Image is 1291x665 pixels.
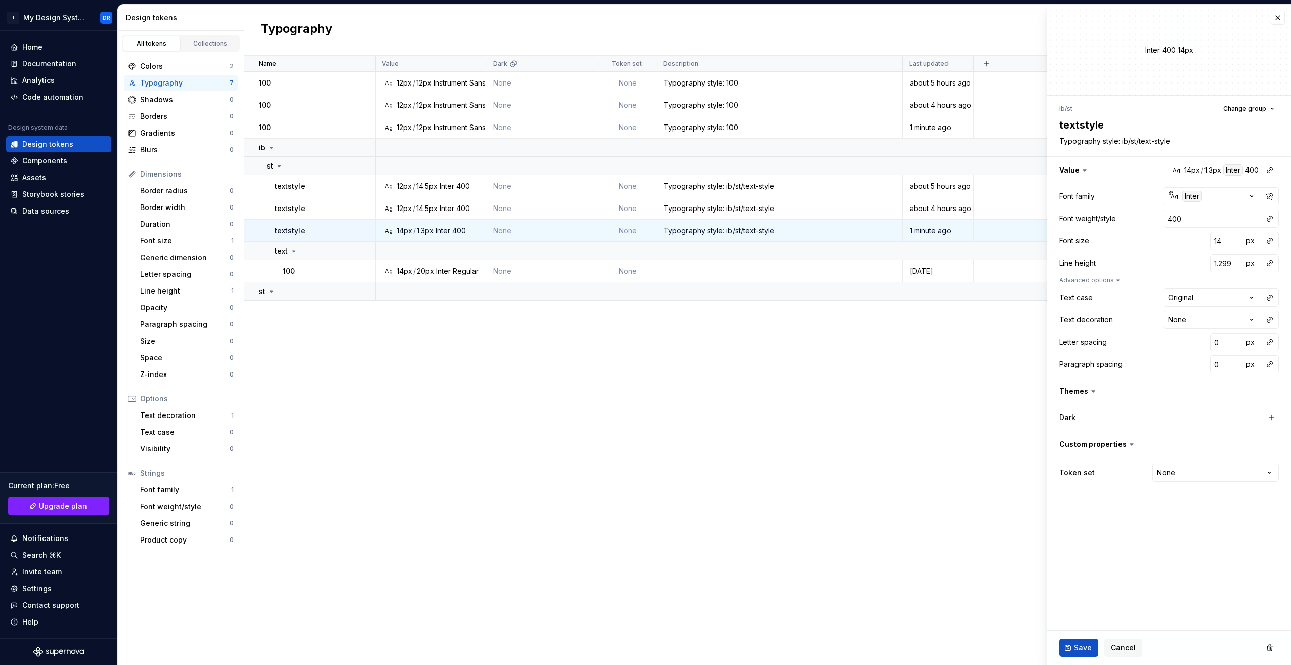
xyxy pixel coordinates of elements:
[231,237,234,245] div: 1
[140,61,230,71] div: Colors
[283,266,295,276] p: 100
[1057,116,1277,134] textarea: textstyle
[413,100,415,110] div: /
[22,139,73,149] div: Design tokens
[259,143,265,153] p: ib
[126,13,240,23] div: Design tokens
[124,125,238,141] a: Gradients0
[416,122,432,133] div: 12px
[140,319,230,329] div: Paragraph spacing
[413,181,415,191] div: /
[456,203,470,214] div: 400
[1059,214,1116,224] div: Font weight/style
[413,203,415,214] div: /
[598,116,657,139] td: None
[434,78,486,88] div: Instrument Sans
[384,101,393,109] div: Ag
[658,203,902,214] div: Typography style: ib/st/text-style
[275,203,305,214] p: textstyle
[1059,359,1123,369] div: Paragraph spacing
[416,181,438,191] div: 14.5px
[22,59,76,69] div: Documentation
[230,254,234,262] div: 0
[598,197,657,220] td: None
[140,95,230,105] div: Shadows
[1059,236,1089,246] div: Font size
[1210,232,1243,250] input: 14
[397,226,412,236] div: 14px
[22,206,69,216] div: Data sources
[434,122,486,133] div: Instrument Sans
[384,79,393,87] div: Ag
[6,530,111,547] button: Notifications
[230,187,234,195] div: 0
[140,236,231,246] div: Font size
[1182,191,1202,202] div: Inter
[230,270,234,278] div: 0
[230,96,234,104] div: 0
[1172,166,1180,174] div: Ag
[487,72,598,94] td: None
[1111,643,1136,653] span: Cancel
[6,597,111,613] button: Contact support
[1246,236,1255,245] span: px
[6,614,111,630] button: Help
[440,181,454,191] div: Inter
[126,39,177,48] div: All tokens
[33,647,84,657] svg: Supernova Logo
[397,181,412,191] div: 12px
[140,444,230,454] div: Visibility
[136,199,238,216] a: Border width0
[140,186,230,196] div: Border radius
[6,580,111,597] a: Settings
[417,266,434,276] div: 20px
[1243,256,1257,270] button: px
[416,100,432,110] div: 12px
[1059,639,1098,657] button: Save
[413,266,416,276] div: /
[136,482,238,498] a: Font family1
[140,535,230,545] div: Product copy
[1243,357,1257,371] button: px
[275,181,305,191] p: textstyle
[140,78,230,88] div: Typography
[1210,355,1243,373] input: 0
[230,337,234,345] div: 0
[22,584,52,594] div: Settings
[230,129,234,137] div: 0
[140,427,230,437] div: Text case
[140,128,230,138] div: Gradients
[6,564,111,580] a: Invite team
[382,60,399,68] p: Value
[267,161,273,171] p: st
[487,116,598,139] td: None
[124,92,238,108] a: Shadows0
[598,175,657,197] td: None
[124,142,238,158] a: Blurs0
[6,89,111,105] a: Code automation
[140,202,230,213] div: Border width
[136,515,238,531] a: Generic string0
[136,498,238,515] a: Font weight/style0
[259,78,271,88] p: 100
[22,173,46,183] div: Assets
[416,203,438,214] div: 14.5px
[487,220,598,242] td: None
[440,203,454,214] div: Inter
[140,303,230,313] div: Opacity
[230,304,234,312] div: 0
[230,320,234,328] div: 0
[140,219,230,229] div: Duration
[136,333,238,349] a: Size0
[1057,134,1277,148] textarea: Typography style: ib/st/text-style
[230,62,234,70] div: 2
[6,56,111,72] a: Documentation
[903,181,973,191] div: about 5 hours ago
[136,250,238,266] a: Generic dimension0
[230,428,234,436] div: 0
[230,445,234,453] div: 0
[397,122,412,133] div: 12px
[903,78,973,88] div: about 5 hours ago
[7,12,19,24] div: T
[384,123,393,132] div: Ag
